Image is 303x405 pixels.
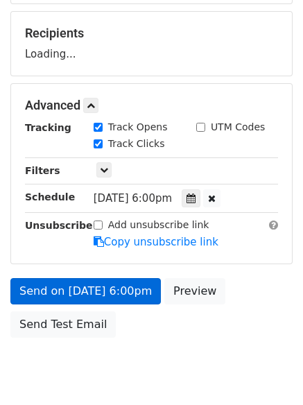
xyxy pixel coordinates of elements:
[25,191,75,203] strong: Schedule
[164,278,225,304] a: Preview
[25,122,71,133] strong: Tracking
[10,311,116,338] a: Send Test Email
[211,120,265,135] label: UTM Codes
[25,26,278,62] div: Loading...
[94,236,218,248] a: Copy unsubscribe link
[108,137,165,151] label: Track Clicks
[108,218,209,232] label: Add unsubscribe link
[234,338,303,405] iframe: Chat Widget
[108,120,168,135] label: Track Opens
[25,220,93,231] strong: Unsubscribe
[94,192,172,205] span: [DATE] 6:00pm
[10,278,161,304] a: Send on [DATE] 6:00pm
[25,98,278,113] h5: Advanced
[25,165,60,176] strong: Filters
[25,26,278,41] h5: Recipients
